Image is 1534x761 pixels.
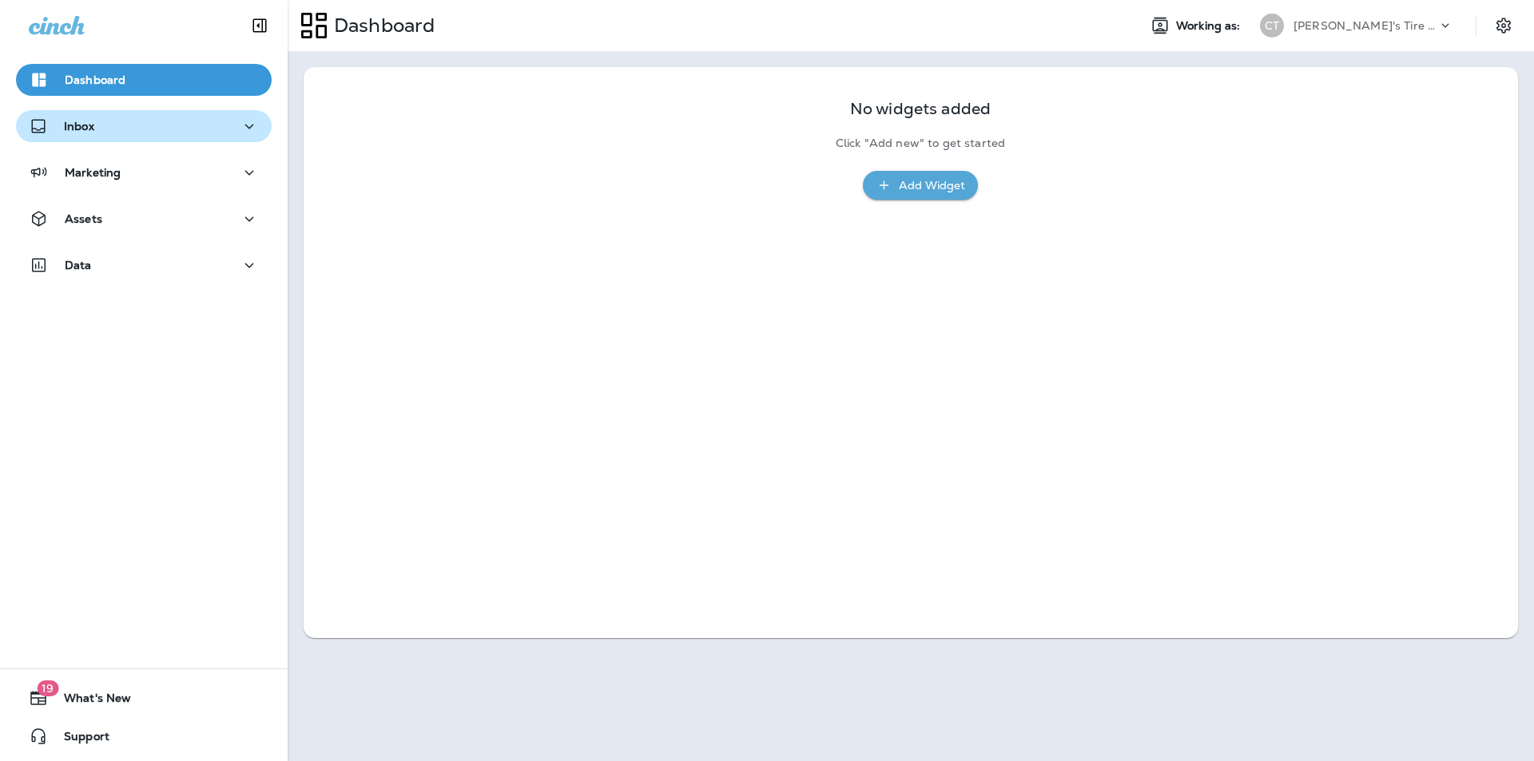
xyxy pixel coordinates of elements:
p: [PERSON_NAME]'s Tire & Auto [1294,19,1437,32]
p: Marketing [65,166,121,179]
button: Assets [16,203,272,235]
button: Settings [1489,11,1518,40]
div: Add Widget [899,176,965,196]
span: 19 [37,680,58,696]
button: Collapse Sidebar [237,10,282,42]
p: Dashboard [328,14,435,38]
div: CT [1260,14,1284,38]
p: Inbox [64,120,94,133]
button: Dashboard [16,64,272,96]
p: No widgets added [850,102,991,116]
p: Assets [65,212,102,225]
p: Data [65,259,92,272]
button: Add Widget [863,171,978,200]
button: Inbox [16,110,272,142]
p: Click "Add new" to get started [836,137,1005,150]
button: Support [16,720,272,752]
span: What's New [48,692,131,711]
span: Working as: [1176,19,1244,33]
button: 19What's New [16,682,272,714]
button: Marketing [16,157,272,188]
button: Data [16,249,272,281]
span: Support [48,730,109,749]
p: Dashboard [65,73,125,86]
